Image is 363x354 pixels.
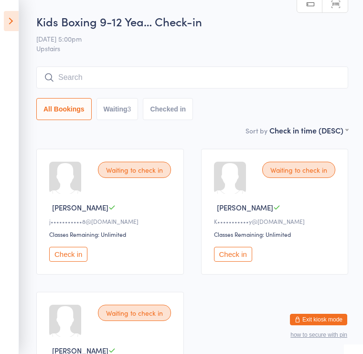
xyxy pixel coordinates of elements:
[214,247,252,262] button: Check in
[214,230,339,238] div: Classes Remaining: Unlimited
[143,98,193,120] button: Checked in
[52,202,108,212] span: [PERSON_NAME]
[36,66,348,88] input: Search
[49,217,174,225] div: j•••••••••••8@[DOMAIN_NAME]
[36,13,348,29] h2: Kids Boxing 9-12 Yea… Check-in
[96,98,139,120] button: Waiting3
[269,125,348,135] div: Check in time (DESC)
[290,314,347,325] button: Exit kiosk mode
[128,105,131,113] div: 3
[262,162,335,178] div: Waiting to check in
[246,126,267,135] label: Sort by
[36,98,92,120] button: All Bookings
[36,44,348,53] span: Upstairs
[49,247,87,262] button: Check in
[217,202,273,212] span: [PERSON_NAME]
[214,217,339,225] div: K•••••••••••y@[DOMAIN_NAME]
[98,162,171,178] div: Waiting to check in
[98,305,171,321] div: Waiting to check in
[36,34,333,44] span: [DATE] 5:00pm
[49,230,174,238] div: Classes Remaining: Unlimited
[290,332,347,338] button: how to secure with pin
